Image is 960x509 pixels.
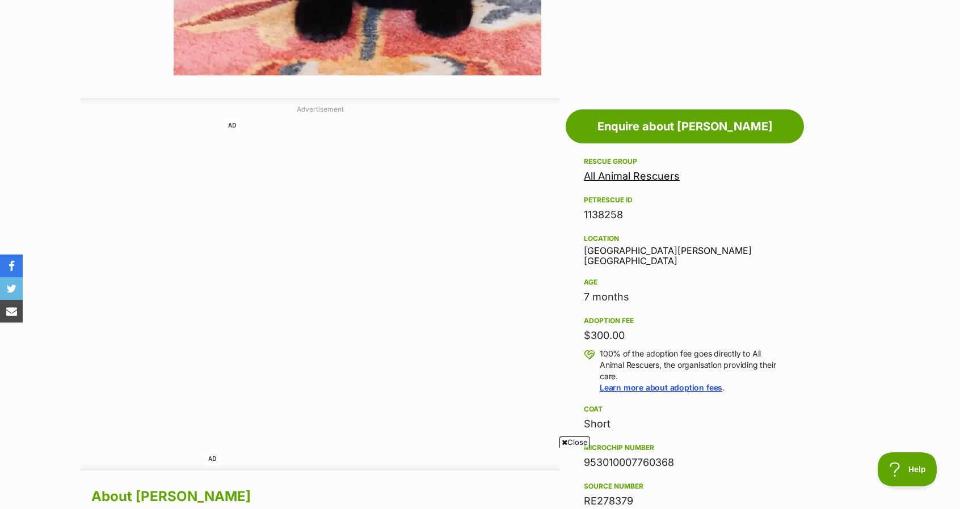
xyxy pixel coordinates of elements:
a: All Animal Rescuers [584,170,680,182]
div: 7 months [584,289,786,305]
a: Learn more about adoption fees [600,383,722,392]
iframe: Advertisement [225,119,415,459]
p: 100% of the adoption fee goes directly to All Animal Rescuers, the organisation providing their c... [600,348,786,393]
div: 1138258 [584,207,786,223]
div: $300.00 [584,328,786,343]
div: Age [584,278,786,287]
div: Rescue group [584,157,786,166]
div: Short [584,416,786,432]
a: Enquire about [PERSON_NAME] [566,109,804,143]
div: Advertisement [80,98,560,470]
h2: About [PERSON_NAME] [91,484,560,509]
span: AD [205,452,220,465]
span: AD [225,119,239,132]
iframe: Help Scout Beacon - Open [878,452,937,486]
iframe: Advertisement [205,452,755,503]
div: Location [584,234,786,243]
div: Adoption fee [584,316,786,325]
div: [GEOGRAPHIC_DATA][PERSON_NAME][GEOGRAPHIC_DATA] [584,232,786,266]
div: Microchip number [584,443,786,452]
div: PetRescue ID [584,196,786,205]
div: Coat [584,405,786,414]
span: Close [559,436,590,448]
